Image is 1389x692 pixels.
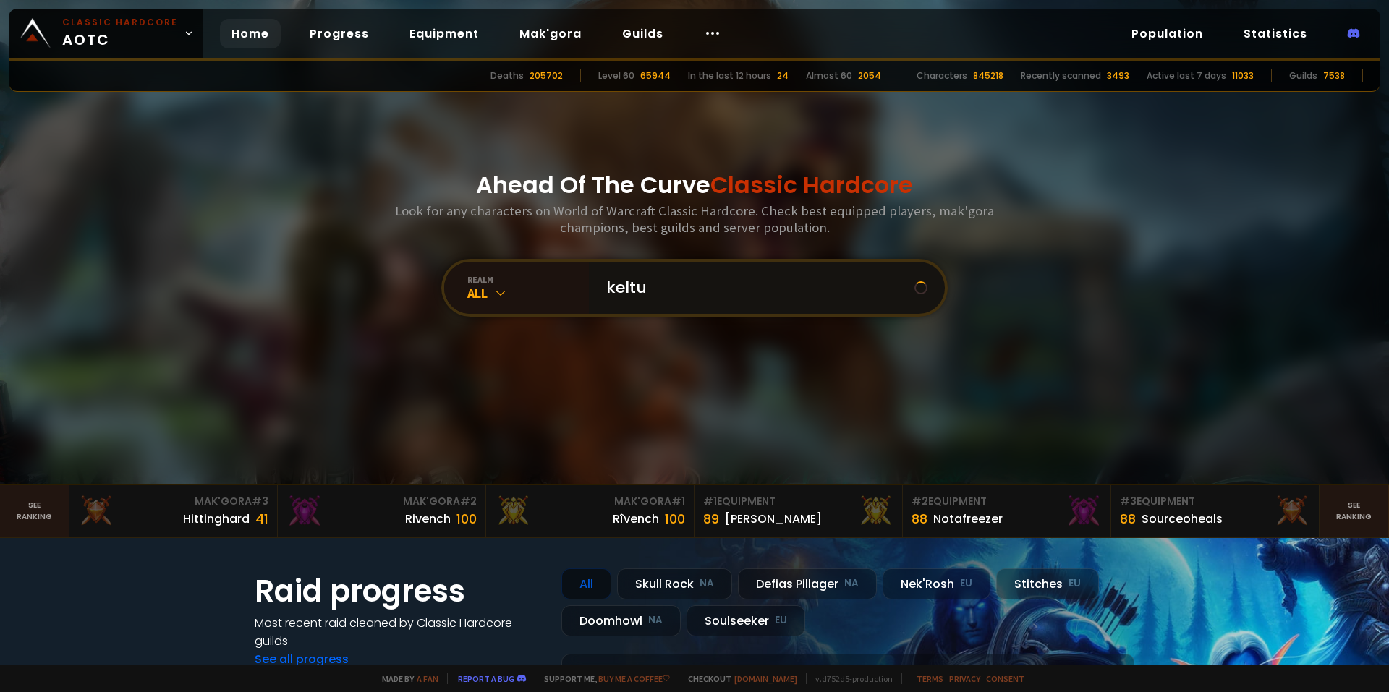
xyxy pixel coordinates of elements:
[775,613,787,628] small: EU
[458,673,514,684] a: Report a bug
[1142,510,1223,528] div: Sourceoheals
[398,19,490,48] a: Equipment
[806,69,852,82] div: Almost 60
[703,509,719,529] div: 89
[710,168,913,201] span: Classic Hardcore
[912,494,928,508] span: # 2
[183,510,250,528] div: Hittinghard
[1232,19,1319,48] a: Statistics
[1232,69,1254,82] div: 11033
[687,605,805,636] div: Soulseeker
[933,510,1003,528] div: Notafreezer
[456,509,477,529] div: 100
[561,654,1134,692] a: [DATE]zgpetri on godDefias Pillager8 /90
[495,494,685,509] div: Mak'Gora
[298,19,381,48] a: Progress
[694,485,903,537] a: #1Equipment89[PERSON_NAME]
[949,673,980,684] a: Privacy
[986,673,1024,684] a: Consent
[1069,576,1081,591] small: EU
[912,494,1102,509] div: Equipment
[917,69,967,82] div: Characters
[535,673,670,684] span: Support me,
[777,69,789,82] div: 24
[703,494,893,509] div: Equipment
[1323,69,1345,82] div: 7538
[286,494,477,509] div: Mak'Gora
[1120,19,1215,48] a: Population
[917,673,943,684] a: Terms
[844,576,859,591] small: NA
[373,673,438,684] span: Made by
[476,168,913,202] h1: Ahead Of The Curve
[960,576,972,591] small: EU
[1147,69,1226,82] div: Active last 7 days
[883,568,990,599] div: Nek'Rosh
[1120,509,1136,529] div: 88
[1107,69,1129,82] div: 3493
[389,202,1000,236] h3: Look for any characters on World of Warcraft Classic Hardcore. Check best equipped players, mak'g...
[598,69,634,82] div: Level 60
[912,509,927,529] div: 88
[640,69,671,82] div: 65944
[734,673,797,684] a: [DOMAIN_NAME]
[530,69,563,82] div: 205702
[598,673,670,684] a: Buy me a coffee
[973,69,1003,82] div: 845218
[1111,485,1320,537] a: #3Equipment88Sourceoheals
[561,568,611,599] div: All
[671,494,685,508] span: # 1
[78,494,268,509] div: Mak'Gora
[1120,494,1310,509] div: Equipment
[62,16,178,51] span: AOTC
[278,485,486,537] a: Mak'Gora#2Rivench100
[255,568,544,614] h1: Raid progress
[617,568,732,599] div: Skull Rock
[9,9,203,58] a: Classic HardcoreAOTC
[561,605,681,636] div: Doomhowl
[486,485,694,537] a: Mak'Gora#1Rîvench100
[613,510,659,528] div: Rîvench
[467,285,589,302] div: All
[1320,485,1389,537] a: Seeranking
[62,16,178,29] small: Classic Hardcore
[1120,494,1137,508] span: # 3
[1021,69,1101,82] div: Recently scanned
[648,613,663,628] small: NA
[611,19,675,48] a: Guilds
[255,509,268,529] div: 41
[738,568,877,599] div: Defias Pillager
[255,651,349,667] a: See all progress
[703,494,717,508] span: # 1
[508,19,593,48] a: Mak'gora
[220,19,281,48] a: Home
[858,69,881,82] div: 2054
[69,485,278,537] a: Mak'Gora#3Hittinghard41
[598,262,914,314] input: Search a character...
[490,69,524,82] div: Deaths
[806,673,893,684] span: v. d752d5 - production
[405,510,451,528] div: Rivench
[679,673,797,684] span: Checkout
[665,509,685,529] div: 100
[996,568,1099,599] div: Stitches
[1289,69,1317,82] div: Guilds
[725,510,822,528] div: [PERSON_NAME]
[903,485,1111,537] a: #2Equipment88Notafreezer
[417,673,438,684] a: a fan
[255,614,544,650] h4: Most recent raid cleaned by Classic Hardcore guilds
[688,69,771,82] div: In the last 12 hours
[467,274,589,285] div: realm
[700,576,714,591] small: NA
[460,494,477,508] span: # 2
[252,494,268,508] span: # 3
